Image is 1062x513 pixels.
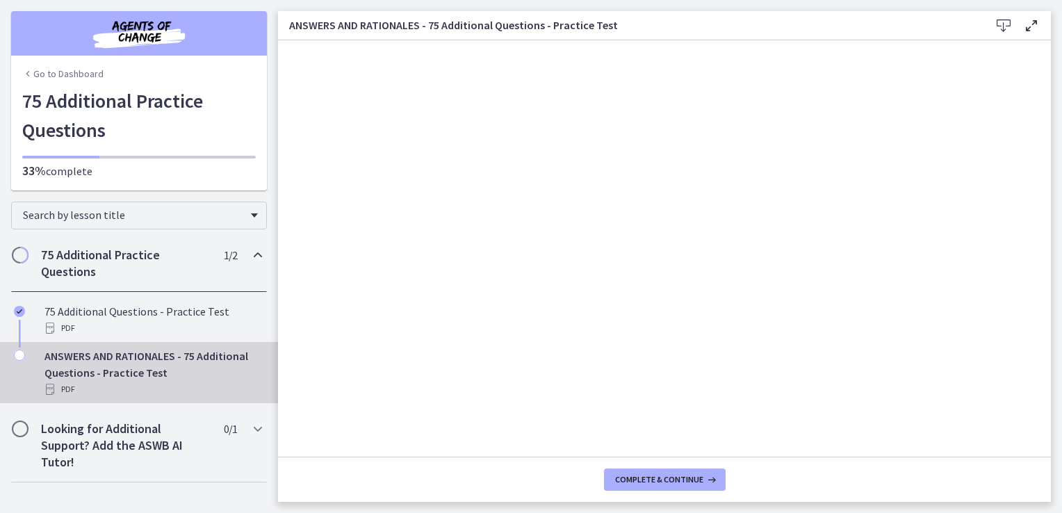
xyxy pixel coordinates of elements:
[56,17,222,50] img: Agents of Change
[22,163,46,179] span: 33%
[22,67,104,81] a: Go to Dashboard
[44,303,261,336] div: 75 Additional Questions - Practice Test
[44,320,261,336] div: PDF
[44,348,261,398] div: ANSWERS AND RATIONALES - 75 Additional Questions - Practice Test
[23,208,244,222] span: Search by lesson title
[14,306,25,317] i: Completed
[289,17,967,33] h3: ANSWERS AND RATIONALES - 75 Additional Questions - Practice Test
[11,202,267,229] div: Search by lesson title
[224,247,237,263] span: 1 / 2
[22,163,256,179] p: complete
[604,469,726,491] button: Complete & continue
[224,421,237,437] span: 0 / 1
[22,86,256,145] h1: 75 Additional Practice Questions
[41,247,211,280] h2: 75 Additional Practice Questions
[44,381,261,398] div: PDF
[615,474,703,485] span: Complete & continue
[41,421,211,471] h2: Looking for Additional Support? Add the ASWB AI Tutor!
